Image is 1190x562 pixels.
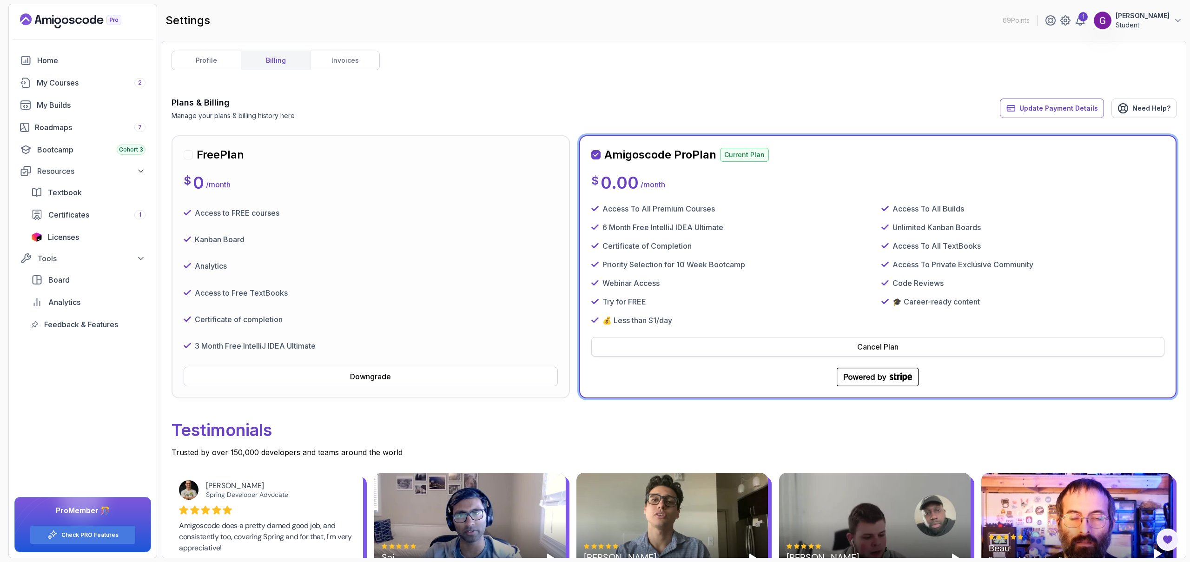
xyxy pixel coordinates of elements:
h2: Amigoscode Pro Plan [604,147,716,162]
p: [PERSON_NAME] [1116,11,1170,20]
p: 69 Points [1003,16,1030,25]
span: 2 [138,79,142,86]
a: bootcamp [14,140,151,159]
a: feedback [26,315,151,334]
p: $ [184,173,191,188]
p: Access To Private Exclusive Community [892,259,1033,270]
p: Trusted by over 150,000 developers and teams around the world [172,447,1177,458]
button: Update Payment Details [1000,99,1104,118]
p: Unlimited Kanban Boards [892,222,981,233]
div: Downgrade [350,371,391,382]
p: 6 Month Free IntelliJ IDEA Ultimate [602,222,723,233]
a: courses [14,73,151,92]
p: $ [591,173,599,188]
button: Open Feedback Button [1157,529,1179,551]
button: Resources [14,163,151,179]
a: Spring Developer Advocate [206,490,288,499]
a: profile [172,51,241,70]
button: Tools [14,250,151,267]
div: Cancel Plan [857,341,899,352]
p: Webinar Access [602,278,660,289]
a: board [26,271,151,289]
a: 1 [1075,15,1086,26]
a: builds [14,96,151,114]
a: Check PRO Features [61,531,119,539]
a: certificates [26,205,151,224]
span: Cohort 3 [119,146,143,153]
p: Analytics [195,260,227,271]
p: 0.00 [601,173,639,192]
div: My Courses [37,77,145,88]
p: 💰 Less than $1/day [602,315,672,326]
img: jetbrains icon [31,232,42,242]
p: Kanban Board [195,234,245,245]
p: Access To All TextBooks [892,240,981,251]
a: analytics [26,293,151,311]
div: Beau [989,542,1143,555]
button: Play [1150,546,1165,561]
div: Tools [37,253,145,264]
p: Priority Selection for 10 Week Bootcamp [602,259,745,270]
span: Need Help? [1132,104,1170,113]
p: Try for FREE [602,296,646,307]
p: Certificate of Completion [602,240,692,251]
h3: Plans & Billing [172,96,295,109]
span: Analytics [48,297,80,308]
a: Landing page [20,13,143,28]
a: roadmaps [14,118,151,137]
span: 7 [138,124,142,131]
p: 🎓 Career-ready content [892,296,980,307]
span: Textbook [48,187,82,198]
button: Downgrade [184,367,558,386]
p: Current Plan [720,148,769,162]
div: Home [37,55,145,66]
a: invoices [310,51,379,70]
p: / month [641,179,665,190]
span: Certificates [48,209,89,220]
p: Testimonials [172,413,1177,447]
span: Feedback & Features [44,319,118,330]
h2: Free Plan [197,147,244,162]
img: Josh Long avatar [179,480,198,500]
p: 0 [193,173,204,192]
img: user profile image [1094,12,1111,29]
a: home [14,51,151,70]
p: Certificate of completion [195,314,283,325]
p: Student [1116,20,1170,30]
span: Licenses [48,231,79,243]
button: user profile image[PERSON_NAME]Student [1093,11,1183,30]
a: textbook [26,183,151,202]
span: 1 [139,211,141,218]
div: Resources [37,165,145,177]
span: Board [48,274,70,285]
p: Access To All Premium Courses [602,203,715,214]
div: Bootcamp [37,144,145,155]
a: licenses [26,228,151,246]
a: billing [241,51,310,70]
span: Update Payment Details [1019,104,1098,113]
p: Code Reviews [892,278,944,289]
div: [PERSON_NAME] [206,481,348,490]
button: Check PRO Features [30,525,136,544]
div: My Builds [37,99,145,111]
h2: settings [165,13,210,28]
p: Access to FREE courses [195,207,279,218]
p: Access to Free TextBooks [195,287,288,298]
p: Manage your plans & billing history here [172,111,295,120]
p: Access To All Builds [892,203,964,214]
p: / month [206,179,231,190]
button: Cancel Plan [591,337,1164,357]
a: Need Help? [1111,99,1177,118]
div: Roadmaps [35,122,145,133]
p: 3 Month Free IntelliJ IDEA Ultimate [195,340,316,351]
div: 1 [1078,12,1088,21]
